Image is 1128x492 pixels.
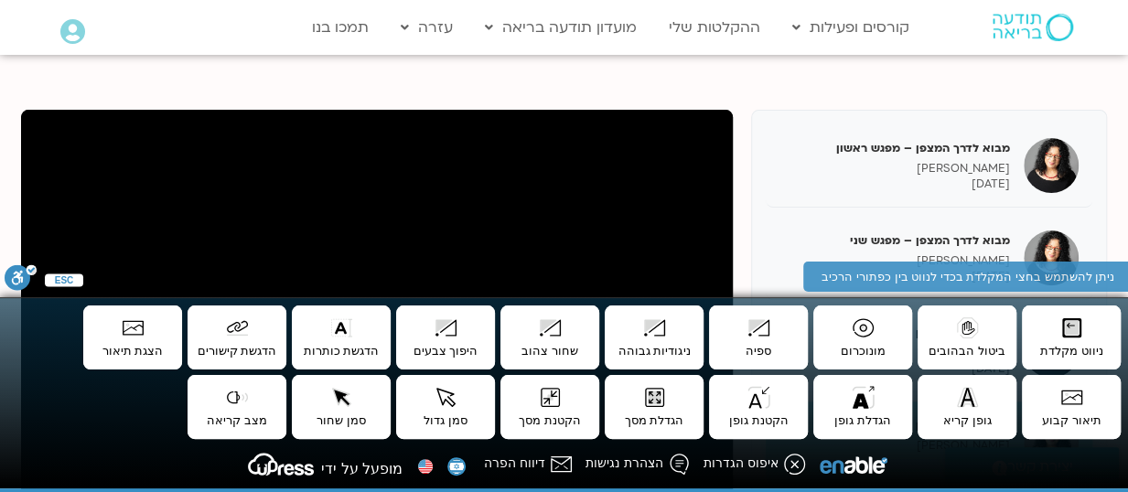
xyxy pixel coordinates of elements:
svg: uPress [248,453,314,476]
p: [PERSON_NAME] [779,161,1010,176]
button: הקטנת מסך [500,375,599,439]
a: Enable Website [818,463,889,482]
span: הצהרת נגישות [585,455,668,470]
button: ביטול הבהובים [918,305,1016,369]
h5: מבוא לדרך המצפן – מפגש שני [779,232,1010,249]
button: ניווט מקלדת [1022,305,1121,369]
button: גופן קריא [918,375,1016,439]
button: היפוך צבעים [396,305,495,369]
a: מועדון תודעה בריאה [476,10,646,45]
a: ההקלטות שלי [660,10,769,45]
p: [DATE] [779,176,1010,192]
a: עזרה [392,10,462,45]
button: הצגת תיאור [83,305,182,369]
img: מבוא לדרך המצפן – מפגש שני [1024,230,1079,285]
button: סמן גדול [396,375,495,439]
span: דיווח הפרה [484,455,550,470]
button: הדגשת כותרות [292,305,391,369]
button: הדגשת קישורים [188,305,286,369]
button: דיווח הפרה [482,451,575,482]
a: תמכו בנו [303,10,378,45]
button: הצהרת נגישות [584,451,693,482]
p: [PERSON_NAME] [779,253,1010,269]
button: תיאור קבוע [1022,375,1121,439]
button: סרגל נגישות [5,264,37,298]
button: איפוס הגדרות [702,451,808,482]
a: מופעל על ידי [239,459,404,478]
button: שחור צהוב [500,305,599,369]
button: מצב קריאה [188,375,286,439]
button: ניגודיות גבוהה [605,305,704,369]
img: מבוא לדרך המצפן – מפגש ראשון [1024,138,1079,193]
button: הקטנת גופן [709,375,808,439]
a: קורסים ופעילות [783,10,919,45]
button: מונוכרום [813,305,912,369]
img: תודעה בריאה [993,14,1073,41]
p: [DATE] [779,269,1010,284]
button: הגדלת מסך [605,375,704,439]
button: ספיה [709,305,808,369]
button: סמן שחור [292,375,391,439]
button: הגדלת גופן [813,375,912,439]
h5: מבוא לדרך המצפן – מפגש ראשון [779,140,1010,156]
span: איפוס הגדרות [704,455,783,470]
